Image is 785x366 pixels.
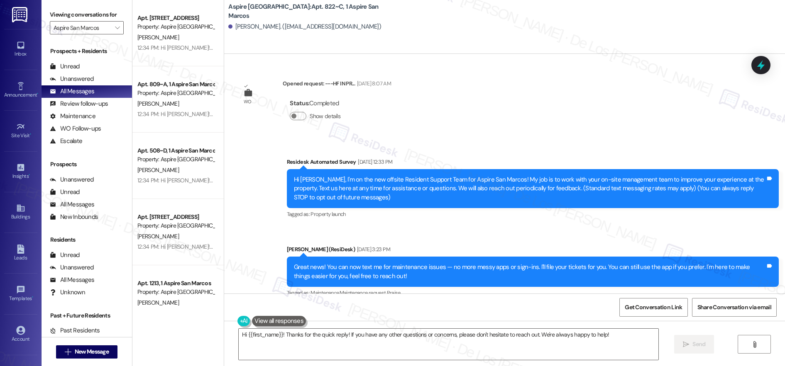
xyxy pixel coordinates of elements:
[674,335,714,354] button: Send
[137,221,214,230] div: Property: Aspire [GEOGRAPHIC_DATA]
[137,243,616,250] div: 12:34 PM: Hi [PERSON_NAME]! I'm checking in on your latest work order (The microwave and stove li...
[683,341,689,348] i: 
[294,175,765,202] div: Hi [PERSON_NAME], I'm on the new offsite Resident Support Team for Aspire San Marcos! My job is t...
[387,289,401,296] span: Praise
[137,288,214,296] div: Property: Aspire [GEOGRAPHIC_DATA]
[50,288,85,297] div: Unknown
[50,62,80,71] div: Unread
[287,287,779,299] div: Tagged as:
[137,110,611,118] div: 12:34 PM: Hi [PERSON_NAME]! I'm checking in on your latest work order (The AC broke for the third...
[625,303,682,312] span: Get Conversation Link
[4,323,37,346] a: Account
[356,158,392,166] div: [DATE] 12:33 PM
[137,44,587,51] div: 12:34 PM: Hi [PERSON_NAME]! I'm checking in on your latest work order (Pick up fan in unit., ID: ...
[42,311,132,320] div: Past + Future Residents
[137,177,759,184] div: 12:34 PM: Hi [PERSON_NAME]! I'm checking in on your latest work order (I chatted with all my room...
[30,131,31,137] span: •
[32,294,33,300] span: •
[355,245,390,254] div: [DATE] 3:23 PM
[137,100,179,107] span: [PERSON_NAME]
[50,326,100,335] div: Past Residents
[228,22,381,31] div: [PERSON_NAME]. ([EMAIL_ADDRESS][DOMAIN_NAME])
[50,112,95,121] div: Maintenance
[692,340,705,349] span: Send
[54,21,110,34] input: All communities
[50,8,124,21] label: Viewing conversations for
[37,91,38,97] span: •
[42,47,132,56] div: Prospects + Residents
[137,166,179,174] span: [PERSON_NAME]
[4,120,37,142] a: Site Visit •
[50,213,98,221] div: New Inbounds
[287,208,779,220] div: Tagged as:
[137,22,214,31] div: Property: Aspire [GEOGRAPHIC_DATA]
[50,137,82,145] div: Escalate
[137,80,214,89] div: Apt. 809~A, 1 Aspire San Marcos
[4,38,37,61] a: Inbox
[56,345,117,359] button: New Message
[4,242,37,264] a: Leads
[50,251,80,259] div: Unread
[42,235,132,244] div: Residents
[50,188,80,196] div: Unread
[4,160,37,183] a: Insights •
[137,34,179,41] span: [PERSON_NAME]
[137,233,179,240] span: [PERSON_NAME]
[50,75,94,83] div: Unanswered
[290,99,308,107] b: Status
[115,24,120,31] i: 
[340,289,387,296] span: Maintenance request ,
[50,263,94,272] div: Unanswered
[137,146,214,155] div: Apt. 508~D, 1 Aspire San Marcos
[42,160,132,169] div: Prospects
[50,175,94,184] div: Unanswered
[244,97,252,106] div: WO
[619,298,687,317] button: Get Conversation Link
[287,245,779,257] div: [PERSON_NAME] (ResiDesk)
[692,298,777,317] button: Share Conversation via email
[311,289,339,296] span: Maintenance ,
[29,172,30,178] span: •
[287,158,779,169] div: Residesk Automated Survey
[50,99,108,108] div: Review follow-ups
[75,347,109,356] span: New Message
[137,279,214,288] div: Apt. 1213, 1 Aspire San Marcos
[228,2,394,20] b: Aspire [GEOGRAPHIC_DATA]: Apt. 822~C, 1 Aspire San Marcos
[4,283,37,305] a: Templates •
[50,124,101,133] div: WO Follow-ups
[283,79,391,91] div: Opened request: ---HF IN PR...
[137,213,214,221] div: Apt. [STREET_ADDRESS]
[4,201,37,223] a: Buildings
[65,349,71,355] i: 
[294,263,765,281] div: Great news! You can now text me for maintenance issues — no more messy apps or sign-ins. I'll fil...
[12,7,29,22] img: ResiDesk Logo
[355,79,391,88] div: [DATE] 8:07 AM
[239,329,658,360] textarea: Hi {{first_name}}! Thanks for the quick reply! If you have any other questions or concerns, pleas...
[310,112,340,121] label: Show details
[50,200,94,209] div: All Messages
[751,341,758,348] i: 
[50,87,94,96] div: All Messages
[697,303,771,312] span: Share Conversation via email
[50,276,94,284] div: All Messages
[137,89,214,97] div: Property: Aspire [GEOGRAPHIC_DATA]
[311,211,345,218] span: Property launch
[137,14,214,22] div: Apt. [STREET_ADDRESS]
[137,155,214,164] div: Property: Aspire [GEOGRAPHIC_DATA]
[290,97,344,110] div: : Completed
[137,299,179,306] span: [PERSON_NAME]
